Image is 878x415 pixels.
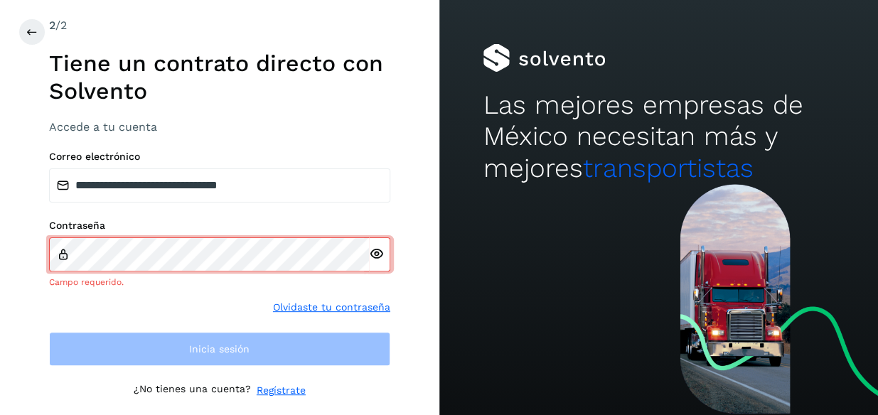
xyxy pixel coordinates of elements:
button: Inicia sesión [49,332,390,366]
div: Campo requerido. [49,276,390,289]
h2: Las mejores empresas de México necesitan más y mejores [483,90,834,184]
p: ¿No tienes una cuenta? [134,383,251,398]
label: Correo electrónico [49,151,390,163]
a: Olvidaste tu contraseña [273,300,390,315]
label: Contraseña [49,220,390,232]
a: Regístrate [257,383,306,398]
h1: Tiene un contrato directo con Solvento [49,50,390,104]
h3: Accede a tu cuenta [49,120,390,134]
span: transportistas [582,153,753,183]
span: Inicia sesión [189,344,250,354]
div: /2 [49,17,390,34]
